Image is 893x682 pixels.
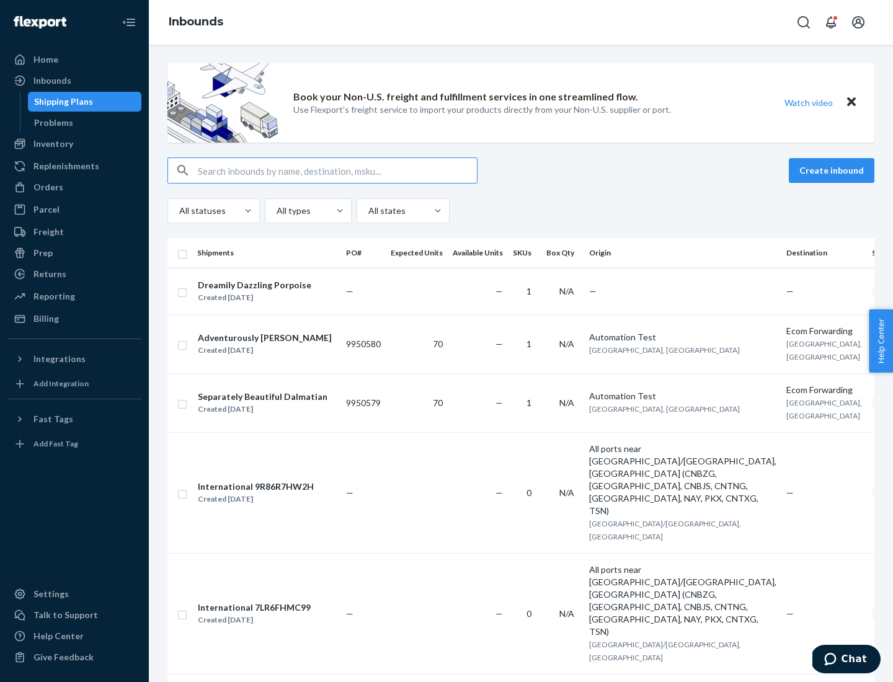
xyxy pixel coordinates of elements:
[33,160,99,172] div: Replenishments
[33,630,84,642] div: Help Center
[526,339,531,349] span: 1
[341,238,386,268] th: PO#
[198,614,311,626] div: Created [DATE]
[178,205,179,217] input: All statuses
[495,608,503,619] span: —
[33,181,63,193] div: Orders
[589,390,776,402] div: Automation Test
[346,608,353,619] span: —
[346,286,353,296] span: —
[786,487,794,498] span: —
[7,409,141,429] button: Fast Tags
[33,312,59,325] div: Billing
[7,50,141,69] a: Home
[33,588,69,600] div: Settings
[786,398,862,420] span: [GEOGRAPHIC_DATA], [GEOGRAPHIC_DATA]
[33,74,71,87] div: Inbounds
[34,117,73,129] div: Problems
[7,200,141,219] a: Parcel
[589,564,776,638] div: All ports near [GEOGRAPHIC_DATA]/[GEOGRAPHIC_DATA], [GEOGRAPHIC_DATA] (CNBZG, [GEOGRAPHIC_DATA], ...
[776,94,841,112] button: Watch video
[846,10,871,35] button: Open account menu
[7,584,141,604] a: Settings
[346,487,353,498] span: —
[789,158,874,183] button: Create inbound
[786,384,862,396] div: Ecom Forwarding
[33,290,75,303] div: Reporting
[781,238,867,268] th: Destination
[786,286,794,296] span: —
[433,339,443,349] span: 70
[589,640,741,662] span: [GEOGRAPHIC_DATA]/[GEOGRAPHIC_DATA], [GEOGRAPHIC_DATA]
[559,608,574,619] span: N/A
[367,205,368,217] input: All states
[33,203,60,216] div: Parcel
[198,279,311,291] div: Dreamily Dazzling Porpoise
[7,156,141,176] a: Replenishments
[198,332,332,344] div: Adventurously [PERSON_NAME]
[14,16,66,29] img: Flexport logo
[34,95,93,108] div: Shipping Plans
[341,314,386,373] td: 9950580
[526,286,531,296] span: 1
[819,10,843,35] button: Open notifications
[541,238,584,268] th: Box Qty
[341,373,386,432] td: 9950579
[526,487,531,498] span: 0
[198,158,477,183] input: Search inbounds by name, destination, msku...
[7,264,141,284] a: Returns
[33,609,98,621] div: Talk to Support
[117,10,141,35] button: Close Navigation
[786,608,794,619] span: —
[812,645,881,676] iframe: Opens a widget where you can chat to one of our agents
[589,286,597,296] span: —
[28,113,142,133] a: Problems
[7,349,141,369] button: Integrations
[791,10,816,35] button: Open Search Box
[192,238,341,268] th: Shipments
[33,268,66,280] div: Returns
[33,353,86,365] div: Integrations
[198,291,311,304] div: Created [DATE]
[495,286,503,296] span: —
[433,397,443,408] span: 70
[495,487,503,498] span: —
[7,286,141,306] a: Reporting
[386,238,448,268] th: Expected Units
[33,378,89,389] div: Add Integration
[786,325,862,337] div: Ecom Forwarding
[33,247,53,259] div: Prep
[198,403,327,415] div: Created [DATE]
[7,222,141,242] a: Freight
[7,134,141,154] a: Inventory
[293,90,638,104] p: Book your Non-U.S. freight and fulfillment services in one streamlined flow.
[198,344,332,356] div: Created [DATE]
[198,391,327,403] div: Separately Beautiful Dalmatian
[843,94,860,112] button: Close
[169,15,223,29] a: Inbounds
[7,309,141,329] a: Billing
[33,138,73,150] div: Inventory
[559,286,574,296] span: N/A
[589,443,776,517] div: All ports near [GEOGRAPHIC_DATA]/[GEOGRAPHIC_DATA], [GEOGRAPHIC_DATA] (CNBZG, [GEOGRAPHIC_DATA], ...
[7,626,141,646] a: Help Center
[7,71,141,91] a: Inbounds
[526,397,531,408] span: 1
[869,309,893,373] button: Help Center
[7,243,141,263] a: Prep
[33,438,78,449] div: Add Fast Tag
[589,404,740,414] span: [GEOGRAPHIC_DATA], [GEOGRAPHIC_DATA]
[7,605,141,625] button: Talk to Support
[293,104,671,116] p: Use Flexport’s freight service to import your products directly from your Non-U.S. supplier or port.
[448,238,508,268] th: Available Units
[559,339,574,349] span: N/A
[495,397,503,408] span: —
[559,397,574,408] span: N/A
[589,345,740,355] span: [GEOGRAPHIC_DATA], [GEOGRAPHIC_DATA]
[198,493,314,505] div: Created [DATE]
[33,651,94,663] div: Give Feedback
[33,413,73,425] div: Fast Tags
[786,339,862,361] span: [GEOGRAPHIC_DATA], [GEOGRAPHIC_DATA]
[198,601,311,614] div: International 7LR6FHMC99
